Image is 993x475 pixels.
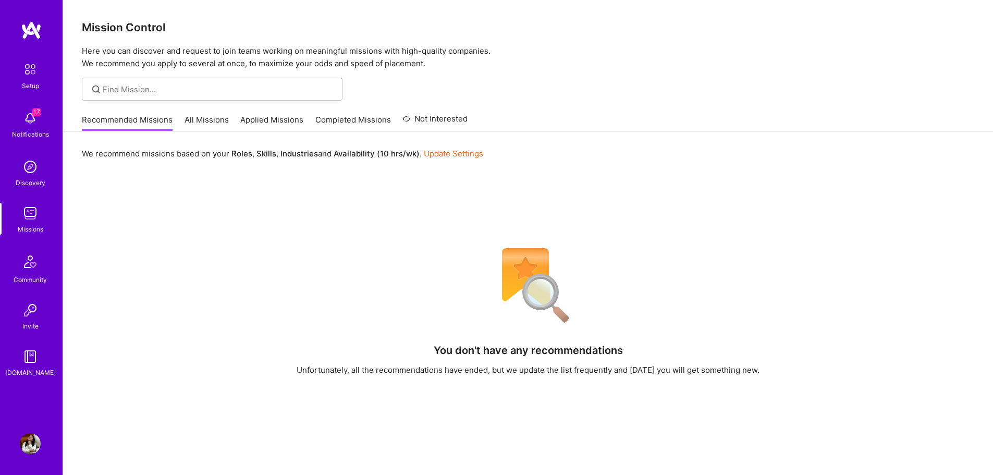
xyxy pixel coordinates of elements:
[20,300,41,321] img: Invite
[82,45,974,70] p: Here you can discover and request to join teams working on meaningful missions with high-quality ...
[402,113,468,131] a: Not Interested
[103,84,335,95] input: Find Mission...
[484,241,572,330] img: No Results
[20,433,41,454] img: User Avatar
[20,203,41,224] img: teamwork
[18,224,43,235] div: Missions
[280,149,318,159] b: Industries
[82,114,173,131] a: Recommended Missions
[297,364,759,375] div: Unfortunately, all the recommendations have ended, but we update the list frequently and [DATE] y...
[20,156,41,177] img: discovery
[82,21,974,34] h3: Mission Control
[22,80,39,91] div: Setup
[12,129,49,140] div: Notifications
[17,433,43,454] a: User Avatar
[185,114,229,131] a: All Missions
[32,108,41,116] span: 17
[20,346,41,367] img: guide book
[315,114,391,131] a: Completed Missions
[22,321,39,332] div: Invite
[18,249,43,274] img: Community
[82,148,483,159] p: We recommend missions based on your , , and .
[424,149,483,159] a: Update Settings
[256,149,276,159] b: Skills
[231,149,252,159] b: Roles
[5,367,56,378] div: [DOMAIN_NAME]
[14,274,47,285] div: Community
[20,108,41,129] img: bell
[90,83,102,95] i: icon SearchGrey
[434,344,623,357] h4: You don't have any recommendations
[240,114,303,131] a: Applied Missions
[334,149,420,159] b: Availability (10 hrs/wk)
[16,177,45,188] div: Discovery
[21,21,42,40] img: logo
[19,58,41,80] img: setup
